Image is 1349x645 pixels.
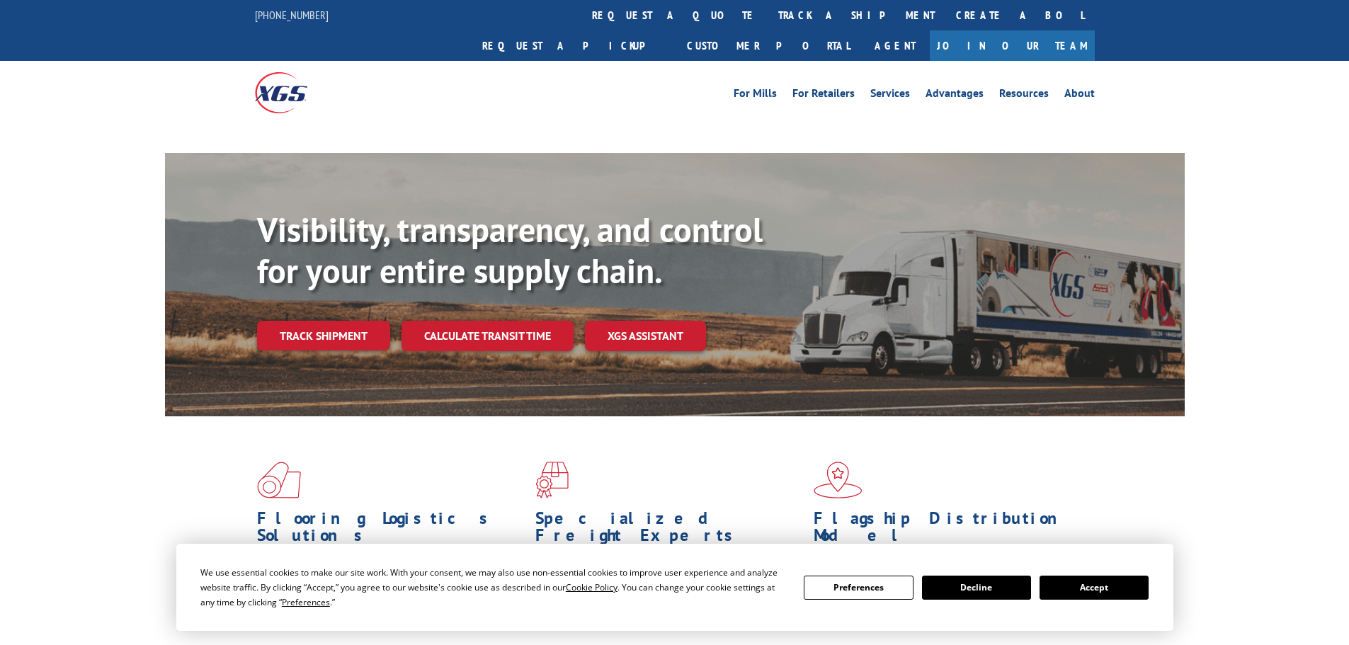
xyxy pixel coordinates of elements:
[870,88,910,103] a: Services
[1040,576,1149,600] button: Accept
[585,321,706,351] a: XGS ASSISTANT
[930,30,1095,61] a: Join Our Team
[472,30,676,61] a: Request a pickup
[1064,88,1095,103] a: About
[814,510,1081,551] h1: Flagship Distribution Model
[535,462,569,498] img: xgs-icon-focused-on-flooring-red
[860,30,930,61] a: Agent
[402,321,574,351] a: Calculate transit time
[257,207,763,292] b: Visibility, transparency, and control for your entire supply chain.
[566,581,617,593] span: Cookie Policy
[922,576,1031,600] button: Decline
[535,510,803,551] h1: Specialized Freight Experts
[200,565,787,610] div: We use essential cookies to make our site work. With your consent, we may also use non-essential ...
[999,88,1049,103] a: Resources
[282,596,330,608] span: Preferences
[676,30,860,61] a: Customer Portal
[257,462,301,498] img: xgs-icon-total-supply-chain-intelligence-red
[734,88,777,103] a: For Mills
[257,510,525,551] h1: Flooring Logistics Solutions
[257,321,390,350] a: Track shipment
[804,576,913,600] button: Preferences
[792,88,855,103] a: For Retailers
[255,8,329,22] a: [PHONE_NUMBER]
[814,462,863,498] img: xgs-icon-flagship-distribution-model-red
[176,544,1173,631] div: Cookie Consent Prompt
[926,88,984,103] a: Advantages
